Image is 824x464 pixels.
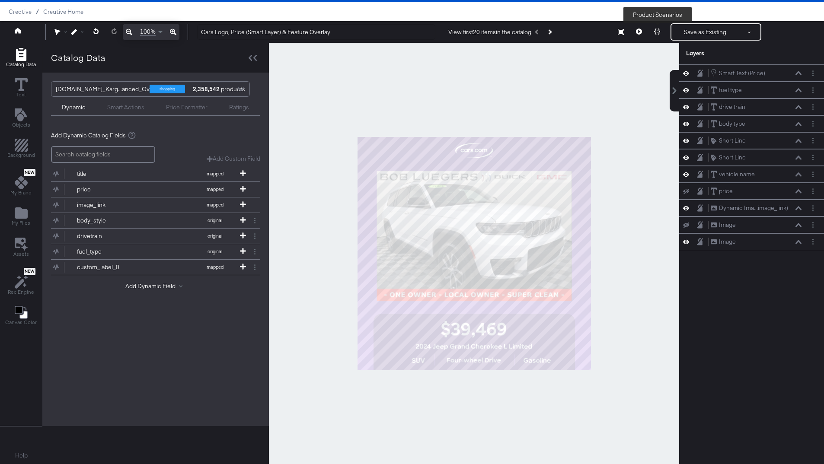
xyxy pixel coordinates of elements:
[448,28,531,36] div: View first 20 items in the catalog
[679,115,824,132] div: body typeLayer Options
[24,269,35,274] span: New
[15,451,28,460] a: Help
[710,102,746,111] button: drive train
[679,82,824,99] div: fuel typeLayer Options
[808,136,818,145] button: Layer Options
[229,103,249,111] div: Ratings
[679,216,824,233] div: ImageLayer Options
[808,86,818,95] button: Layer Options
[150,85,185,93] div: shopping
[710,153,746,162] button: Short Line
[3,266,39,298] button: NewRec Engine
[7,152,35,159] span: Background
[32,8,43,15] span: /
[77,248,140,256] div: fuel_type
[51,146,155,163] input: Search catalog fields
[10,76,33,101] button: Text
[808,237,818,246] button: Layer Options
[808,69,818,78] button: Layer Options
[192,82,221,96] strong: 2,358,542
[6,61,36,68] span: Catalog Data
[719,170,755,178] div: vehicle name
[13,251,29,257] span: Assets
[12,219,30,226] span: My Files
[7,106,35,131] button: Add Text
[719,238,736,246] div: Image
[77,185,140,194] div: price
[51,197,249,213] button: image_linkmapped
[679,149,824,166] div: Short LineLayer Options
[192,82,217,96] div: products
[51,244,249,259] button: fuel_typeoriginal
[710,187,733,196] button: price
[719,120,745,128] div: body type
[679,99,824,115] div: drive trainLayer Options
[5,167,37,199] button: NewMy Brand
[710,220,736,229] button: Image
[51,166,260,181] div: titlemapped
[808,203,818,213] button: Layer Options
[51,260,260,275] div: custom_label_0mapped
[77,232,140,240] div: drivetrain
[5,319,37,326] span: Canvas Color
[671,24,739,40] button: Save as Existing
[77,201,140,209] div: image_link
[207,155,260,163] button: Add Custom Field
[808,170,818,179] button: Layer Options
[2,137,40,162] button: Add Rectangle
[710,170,755,179] button: vehicle name
[10,189,32,196] span: My Brand
[679,132,824,149] div: Short LineLayer Options
[12,121,30,128] span: Objects
[51,51,105,64] div: Catalog Data
[710,203,789,213] button: Dynamic Ima...image_link)
[51,244,260,259] div: fuel_typeoriginal
[710,119,746,128] button: body type
[719,221,736,229] div: Image
[77,170,140,178] div: title
[808,187,818,196] button: Layer Options
[710,86,742,95] button: fuel type
[77,263,140,271] div: custom_label_0
[56,82,166,96] div: [DOMAIN_NAME]_Karg...anced_Overlays
[191,248,239,254] span: original
[51,131,126,140] span: Add Dynamic Catalog Fields
[719,103,745,111] div: drive train
[719,204,788,212] div: Dynamic Ima...image_link)
[719,153,746,162] div: Short Line
[51,229,260,244] div: drivetrainoriginal
[808,220,818,229] button: Layer Options
[166,103,208,111] div: Price Formatter
[191,202,239,208] span: mapped
[16,91,26,98] span: Text
[679,166,824,183] div: vehicle nameLayer Options
[62,103,86,111] div: Dynamic
[8,235,34,260] button: Assets
[24,170,35,175] span: New
[51,182,260,197] div: pricemapped
[51,197,260,213] div: image_linkmapped
[125,282,186,290] button: Add Dynamic Field
[191,217,239,223] span: original
[51,166,249,181] button: titlemapped
[719,187,733,195] div: price
[51,229,249,244] button: drivetrainoriginal
[43,8,83,15] a: Creative Home
[679,200,824,216] div: Dynamic Ima...image_link)Layer Options
[719,69,765,77] div: Smart Text (Price)
[808,119,818,128] button: Layer Options
[808,102,818,111] button: Layer Options
[9,448,34,464] button: Help
[51,182,249,197] button: pricemapped
[51,260,249,275] button: custom_label_0mapped
[543,24,556,40] button: Next Product
[6,205,35,229] button: Add Files
[8,289,34,296] span: Rec Engine
[679,233,824,250] div: ImageLayer Options
[710,68,766,78] button: Smart Text (Price)
[710,237,736,246] button: Image
[77,216,140,225] div: body_style
[51,213,249,228] button: body_styleoriginal
[686,49,774,57] div: Layers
